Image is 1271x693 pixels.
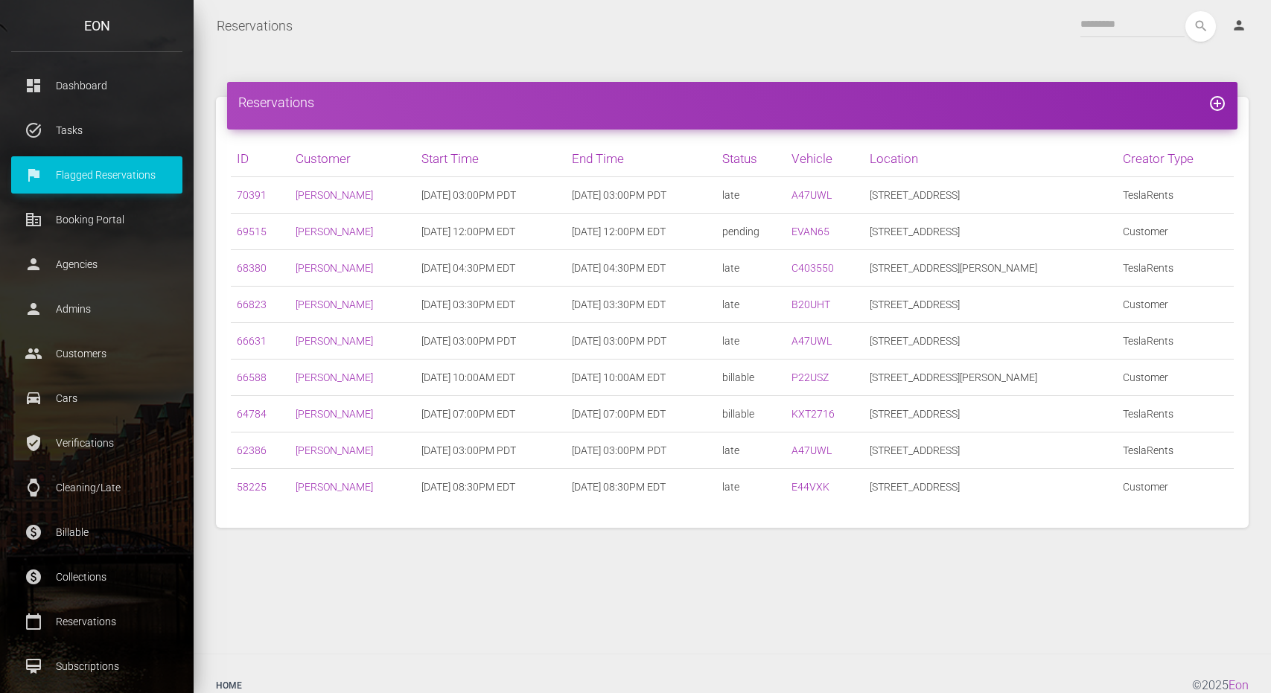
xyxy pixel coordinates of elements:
[566,141,716,177] th: End Time
[237,408,267,420] a: 64784
[415,396,566,432] td: [DATE] 07:00PM EDT
[237,189,267,201] a: 70391
[1220,11,1260,41] a: person
[1185,11,1216,42] button: search
[296,189,373,201] a: [PERSON_NAME]
[11,380,182,417] a: drive_eta Cars
[415,323,566,360] td: [DATE] 03:00PM PDT
[566,432,716,469] td: [DATE] 03:00PM PDT
[11,290,182,328] a: person Admins
[237,298,267,310] a: 66823
[791,335,832,347] a: A47UWL
[566,323,716,360] td: [DATE] 03:00PM PDT
[217,7,293,45] a: Reservations
[11,648,182,685] a: card_membership Subscriptions
[566,396,716,432] td: [DATE] 07:00PM EDT
[566,469,716,505] td: [DATE] 08:30PM EDT
[237,481,267,493] a: 58225
[716,469,786,505] td: late
[566,250,716,287] td: [DATE] 04:30PM EDT
[716,141,786,177] th: Status
[22,432,171,454] p: Verifications
[11,156,182,194] a: flag Flagged Reservations
[290,141,415,177] th: Customer
[716,432,786,469] td: late
[566,360,716,396] td: [DATE] 10:00AM EDT
[237,262,267,274] a: 68380
[22,208,171,231] p: Booking Portal
[1208,95,1226,112] i: add_circle_outline
[864,469,1117,505] td: [STREET_ADDRESS]
[11,335,182,372] a: people Customers
[1117,469,1234,505] td: Customer
[296,335,373,347] a: [PERSON_NAME]
[296,298,373,310] a: [PERSON_NAME]
[22,566,171,588] p: Collections
[296,262,373,274] a: [PERSON_NAME]
[864,141,1117,177] th: Location
[296,444,373,456] a: [PERSON_NAME]
[11,424,182,462] a: verified_user Verifications
[11,603,182,640] a: calendar_today Reservations
[791,371,829,383] a: P22USZ
[1117,141,1234,177] th: Creator Type
[791,226,829,237] a: EVAN65
[296,371,373,383] a: [PERSON_NAME]
[22,521,171,543] p: Billable
[415,469,566,505] td: [DATE] 08:30PM EDT
[864,177,1117,214] td: [STREET_ADDRESS]
[1232,18,1246,33] i: person
[1117,396,1234,432] td: TeslaRents
[791,262,834,274] a: C403550
[716,177,786,214] td: late
[415,360,566,396] td: [DATE] 10:00AM EDT
[1117,323,1234,360] td: TeslaRents
[864,214,1117,250] td: [STREET_ADDRESS]
[716,250,786,287] td: late
[231,141,290,177] th: ID
[716,323,786,360] td: late
[791,298,830,310] a: B20UHT
[415,214,566,250] td: [DATE] 12:00PM EDT
[11,201,182,238] a: corporate_fare Booking Portal
[22,74,171,97] p: Dashboard
[1117,287,1234,323] td: Customer
[566,177,716,214] td: [DATE] 03:00PM PDT
[11,514,182,551] a: paid Billable
[22,610,171,633] p: Reservations
[296,481,373,493] a: [PERSON_NAME]
[22,164,171,186] p: Flagged Reservations
[716,396,786,432] td: billable
[237,226,267,237] a: 69515
[864,287,1117,323] td: [STREET_ADDRESS]
[1117,432,1234,469] td: TeslaRents
[864,396,1117,432] td: [STREET_ADDRESS]
[864,323,1117,360] td: [STREET_ADDRESS]
[22,253,171,275] p: Agencies
[11,246,182,283] a: person Agencies
[415,177,566,214] td: [DATE] 03:00PM PDT
[566,214,716,250] td: [DATE] 12:00PM EDT
[791,444,832,456] a: A47UWL
[238,93,1226,112] h4: Reservations
[237,371,267,383] a: 66588
[22,342,171,365] p: Customers
[791,189,832,201] a: A47UWL
[22,119,171,141] p: Tasks
[22,298,171,320] p: Admins
[864,360,1117,396] td: [STREET_ADDRESS][PERSON_NAME]
[237,444,267,456] a: 62386
[22,476,171,499] p: Cleaning/Late
[415,250,566,287] td: [DATE] 04:30PM EDT
[11,67,182,104] a: dashboard Dashboard
[296,408,373,420] a: [PERSON_NAME]
[1229,678,1249,692] a: Eon
[11,558,182,595] a: paid Collections
[791,481,829,493] a: E44VXK
[11,469,182,506] a: watch Cleaning/Late
[1208,95,1226,110] a: add_circle_outline
[716,360,786,396] td: billable
[296,226,373,237] a: [PERSON_NAME]
[415,432,566,469] td: [DATE] 03:00PM PDT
